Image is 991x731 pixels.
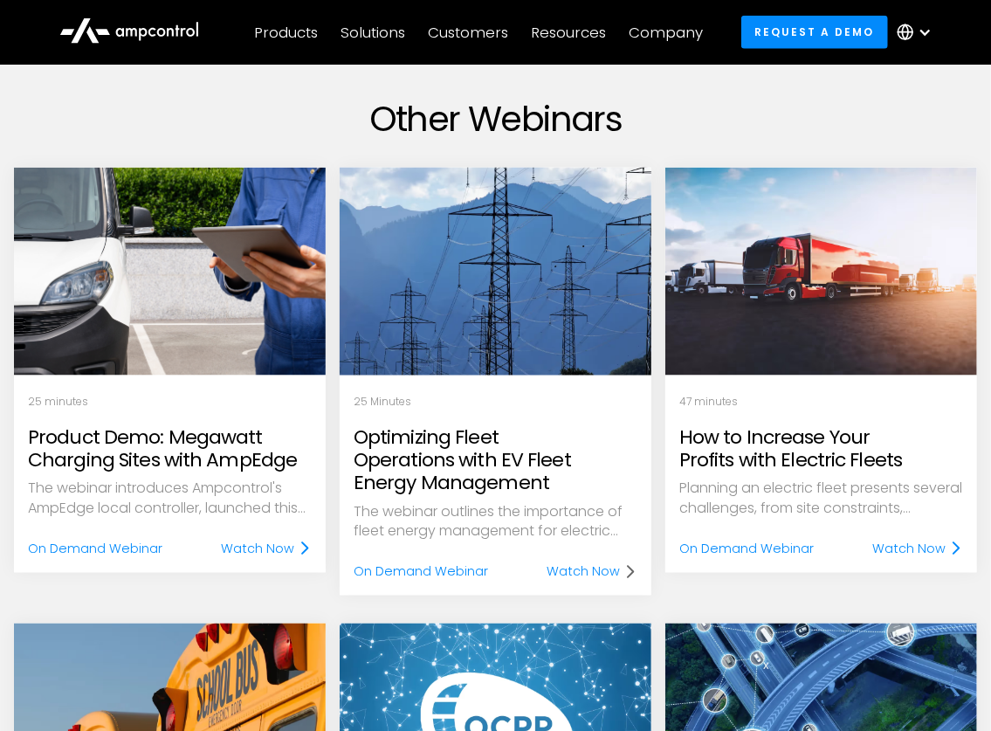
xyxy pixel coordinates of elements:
p: 25 minutes [28,395,312,409]
div: Products [255,23,319,42]
p: 47 minutes [679,395,963,409]
div: Company [630,23,704,42]
div: On Demand Webinar [28,539,162,558]
div: Customers [429,23,509,42]
h2: Product Demo: Megawatt Charging Sites with AmpEdge [28,426,312,472]
div: Resources [532,23,607,42]
div: Watch Now [547,562,620,582]
p: Planning an electric fleet presents several challenges, from site constraints, hardware options, ... [679,479,963,518]
h2: How to Increase Your Profits with Electric Fleets [679,426,963,472]
p: 25 Minutes [354,395,637,409]
h2: Optimizing Fleet Operations with EV Fleet Energy Management [354,426,637,495]
p: The webinar outlines the importance of fleet energy management for electric vehicle fleet operati... [354,502,637,541]
div: On Demand Webinar [354,562,488,582]
h2: Other Webinars [14,98,977,140]
img: AmpEdge - local controller for EV fleet solutions and MW charging sites [14,168,326,376]
a: Request a demo [741,16,888,48]
img: How to Increase Your Profits with Electric Fleets [665,168,977,376]
div: Watch Now [872,539,946,558]
div: Solutions [341,23,406,42]
a: Watch Now [547,562,637,582]
a: Watch Now [872,539,963,558]
img: Charged Up: Optimizing Electric Fleets with Energy Management [316,152,675,391]
div: Watch Now [221,539,294,558]
a: Watch Now [221,539,312,558]
div: On Demand Webinar [679,539,814,558]
p: The webinar introduces Ampcontrol's AmpEdge local controller, launched this year, to address spec... [28,479,312,518]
